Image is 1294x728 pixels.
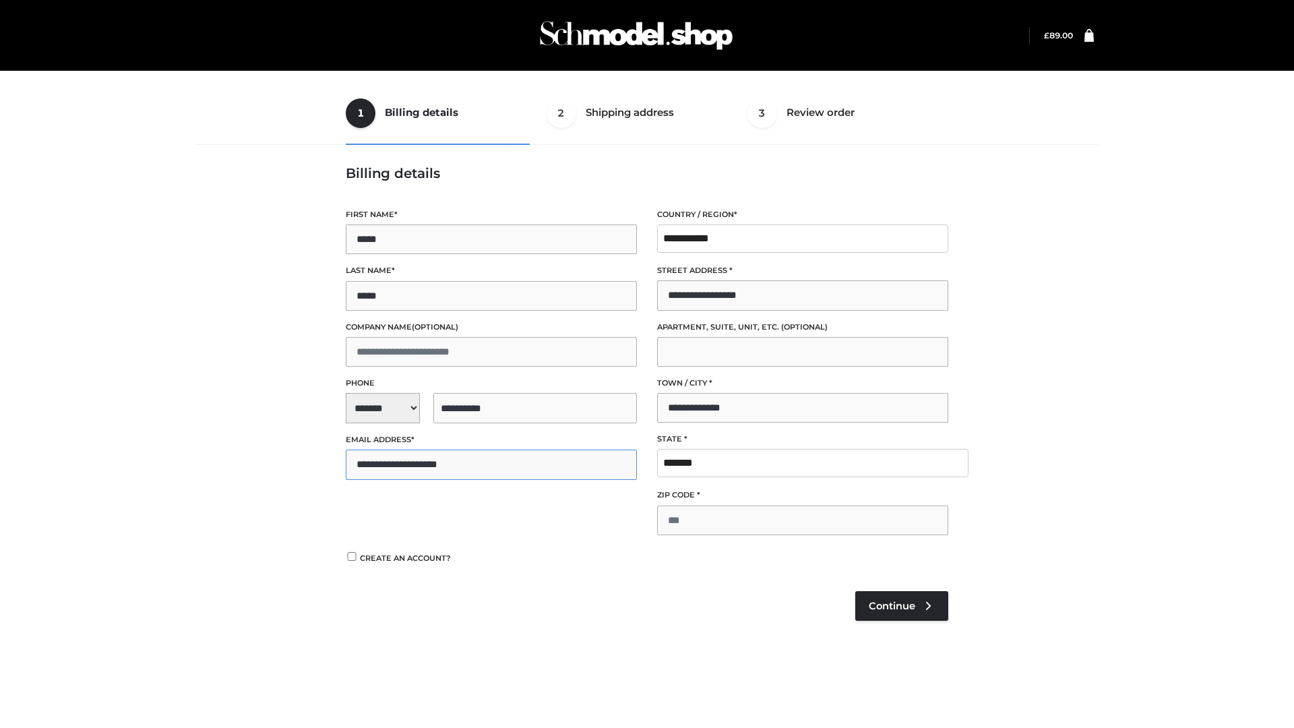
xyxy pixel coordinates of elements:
span: (optional) [781,322,828,332]
label: Town / City [657,377,948,390]
label: Company name [346,321,637,334]
img: Schmodel Admin 964 [535,9,737,62]
span: Continue [869,600,915,612]
span: (optional) [412,322,458,332]
a: £89.00 [1044,30,1073,40]
bdi: 89.00 [1044,30,1073,40]
label: Last name [346,264,637,277]
label: Country / Region [657,208,948,221]
h3: Billing details [346,165,948,181]
label: Apartment, suite, unit, etc. [657,321,948,334]
label: Street address [657,264,948,277]
input: Create an account? [346,552,358,561]
label: Email address [346,433,637,446]
label: Phone [346,377,637,390]
span: Create an account? [360,553,451,563]
label: First name [346,208,637,221]
label: ZIP Code [657,489,948,502]
span: £ [1044,30,1049,40]
a: Continue [855,591,948,621]
label: State [657,433,948,446]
